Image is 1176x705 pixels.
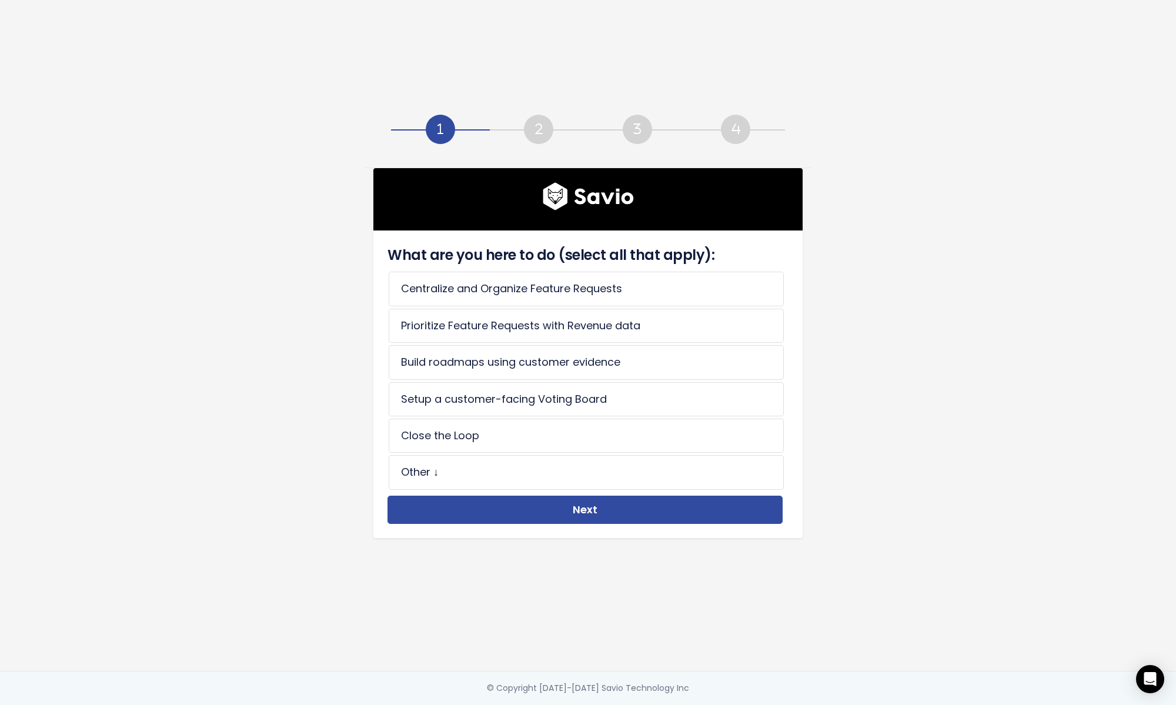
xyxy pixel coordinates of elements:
[389,345,784,379] li: Build roadmaps using customer evidence
[389,272,784,306] li: Centralize and Organize Feature Requests
[389,455,784,489] li: Other ↓
[387,496,783,524] button: Next
[487,681,689,696] div: © Copyright [DATE]-[DATE] Savio Technology Inc
[389,382,784,416] li: Setup a customer-facing Voting Board
[389,309,784,343] li: Prioritize Feature Requests with Revenue data
[1136,665,1164,693] div: Open Intercom Messenger
[389,419,784,453] li: Close the Loop
[387,245,783,266] h4: What are you here to do (select all that apply):
[543,182,634,211] img: logo600x187.a314fd40982d.png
